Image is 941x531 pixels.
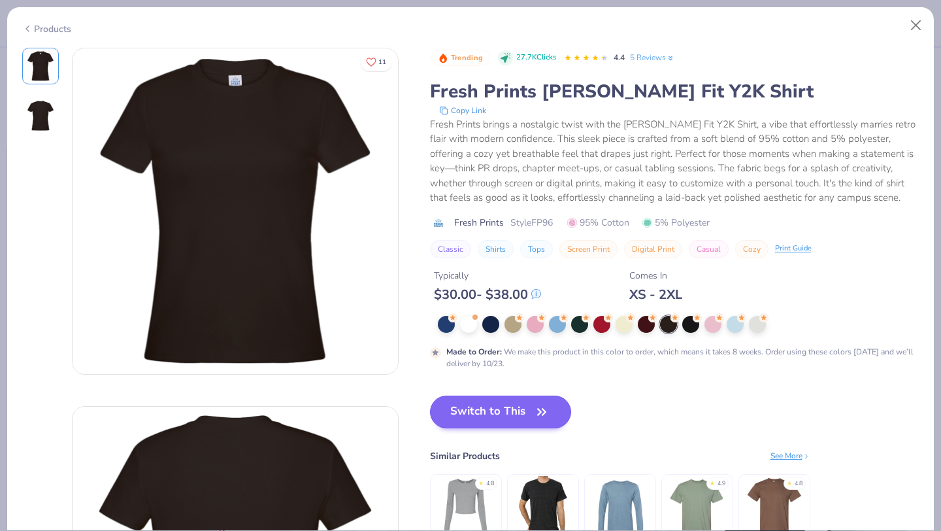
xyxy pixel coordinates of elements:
[567,216,629,230] span: 95% Cotton
[438,53,448,63] img: Trending sort
[430,240,471,258] button: Classic
[770,450,810,462] div: See More
[73,48,398,374] img: Front
[689,240,729,258] button: Casual
[454,216,504,230] span: Fresh Prints
[559,240,618,258] button: Screen Print
[735,240,768,258] button: Cozy
[520,240,553,258] button: Tops
[360,52,392,71] button: Like
[434,269,541,283] div: Typically
[624,240,682,258] button: Digital Print
[435,104,490,117] button: copy to clipboard
[630,52,675,63] a: 5 Reviews
[642,216,710,230] span: 5% Polyester
[446,347,502,357] strong: Made to Order :
[718,479,725,488] div: 4.9
[614,52,625,63] span: 4.4
[430,218,448,228] img: brand logo
[775,243,812,254] div: Print Guide
[486,479,494,488] div: 4.8
[22,22,71,36] div: Products
[478,240,514,258] button: Shirts
[787,479,792,485] div: ★
[516,52,556,63] span: 27.7K Clicks
[710,479,715,485] div: ★
[629,286,682,303] div: XS - 2XL
[795,479,802,488] div: 4.8
[904,13,929,38] button: Close
[431,50,490,67] button: Badge Button
[430,396,572,428] button: Switch to This
[446,346,919,369] div: We make this product in this color to order, which means it takes 8 weeks. Order using these colo...
[629,269,682,283] div: Comes In
[434,286,541,303] div: $ 30.00 - $ 38.00
[451,54,483,61] span: Trending
[478,479,484,485] div: ★
[378,59,386,65] span: 11
[25,50,56,82] img: Front
[564,48,608,69] div: 4.4 Stars
[25,100,56,131] img: Back
[430,117,919,205] div: Fresh Prints brings a nostalgic twist with the [PERSON_NAME] Fit Y2K Shirt, a vibe that effortles...
[430,79,919,104] div: Fresh Prints [PERSON_NAME] Fit Y2K Shirt
[510,216,553,230] span: Style FP96
[430,449,500,463] div: Similar Products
